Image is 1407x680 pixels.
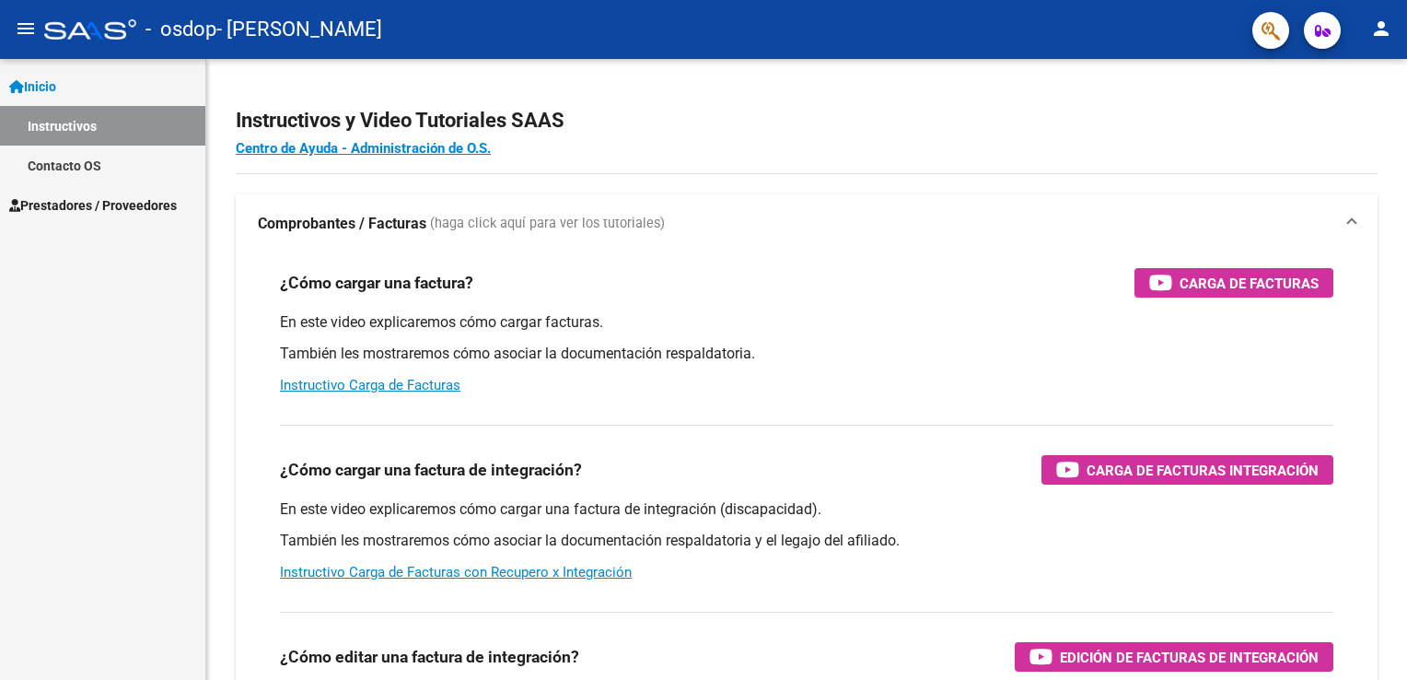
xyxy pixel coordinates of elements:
[15,18,37,40] mat-icon: menu
[145,9,216,50] span: - osdop
[1370,18,1392,40] mat-icon: person
[1015,642,1333,672] button: Edición de Facturas de integración
[280,457,582,483] h3: ¿Cómo cargar una factura de integración?
[1060,646,1319,669] span: Edición de Facturas de integración
[280,270,473,296] h3: ¿Cómo cargar una factura?
[1134,268,1333,298] button: Carga de Facturas
[1041,455,1333,485] button: Carga de Facturas Integración
[216,9,382,50] span: - [PERSON_NAME]
[280,531,1333,551] p: También les mostraremos cómo asociar la documentación respaldatoria y el legajo del afiliado.
[9,195,177,216] span: Prestadores / Proveedores
[258,214,426,234] strong: Comprobantes / Facturas
[280,499,1333,520] p: En este video explicaremos cómo cargar una factura de integración (discapacidad).
[236,140,491,157] a: Centro de Ayuda - Administración de O.S.
[1180,272,1319,295] span: Carga de Facturas
[430,214,665,234] span: (haga click aquí para ver los tutoriales)
[236,194,1378,253] mat-expansion-panel-header: Comprobantes / Facturas (haga click aquí para ver los tutoriales)
[9,76,56,97] span: Inicio
[1087,459,1319,482] span: Carga de Facturas Integración
[280,644,579,670] h3: ¿Cómo editar una factura de integración?
[280,312,1333,333] p: En este video explicaremos cómo cargar facturas.
[280,377,460,393] a: Instructivo Carga de Facturas
[1344,617,1389,662] iframe: Intercom live chat
[236,103,1378,138] h2: Instructivos y Video Tutoriales SAAS
[280,344,1333,364] p: También les mostraremos cómo asociar la documentación respaldatoria.
[280,564,632,580] a: Instructivo Carga de Facturas con Recupero x Integración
